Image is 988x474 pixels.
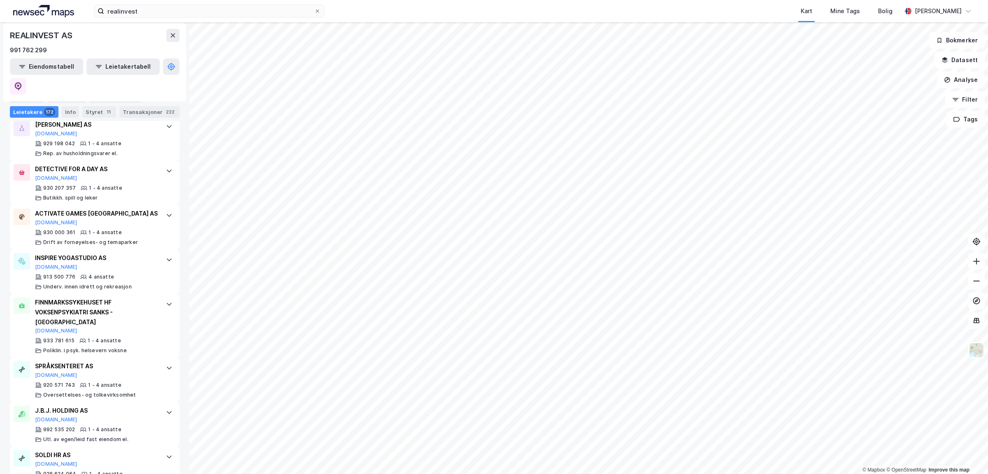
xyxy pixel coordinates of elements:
a: OpenStreetMap [886,467,926,473]
div: 913 500 776 [43,274,75,280]
button: Eiendomstabell [10,58,83,75]
div: 1 - 4 ansatte [89,185,122,191]
button: [DOMAIN_NAME] [35,416,77,423]
div: 1 - 4 ansatte [88,426,121,433]
input: Søk på adresse, matrikkel, gårdeiere, leietakere eller personer [104,5,314,17]
div: Mine Tags [830,6,860,16]
div: 172 [44,108,55,116]
div: 1 - 4 ansatte [88,140,121,147]
button: Filter [945,91,985,108]
div: Rep. av husholdningsvarer el. [43,150,118,157]
div: [PERSON_NAME] [915,6,962,16]
button: [DOMAIN_NAME] [35,264,77,270]
div: Oversettelses- og tolkevirksomhet [43,392,136,398]
div: 11 [105,108,113,116]
div: 992 535 202 [43,426,75,433]
button: [DOMAIN_NAME] [35,328,77,334]
div: Info [62,106,79,118]
div: Underv. innen idrett og rekreasjon [43,283,132,290]
button: [DOMAIN_NAME] [35,461,77,467]
div: Kart [801,6,812,16]
button: Leietakertabell [86,58,160,75]
div: 929 198 042 [43,140,75,147]
div: ACTIVATE GAMES [GEOGRAPHIC_DATA] AS [35,209,158,218]
div: 930 207 357 [43,185,76,191]
button: Analyse [937,72,985,88]
div: Leietakere [10,106,58,118]
div: 933 781 615 [43,337,75,344]
button: Tags [946,111,985,128]
div: [PERSON_NAME] AS [35,120,158,130]
div: 920 571 743 [43,382,75,388]
div: Poliklin. i psyk. helsevern voksne [43,347,127,354]
img: logo.a4113a55bc3d86da70a041830d287a7e.svg [13,5,74,17]
div: 1 - 4 ansatte [89,229,122,236]
div: SPRÅKSENTERET AS [35,361,158,371]
div: Utl. av egen/leid fast eiendom el. [43,436,128,443]
button: Datasett [934,52,985,68]
div: Transaksjoner [119,106,179,118]
div: SOLDI HR AS [35,450,158,460]
div: INSPIRE YOGASTUDIO AS [35,253,158,263]
button: Bokmerker [929,32,985,49]
a: Improve this map [929,467,969,473]
div: Styret [82,106,116,118]
div: 222 [164,108,176,116]
img: Z [969,342,984,358]
button: [DOMAIN_NAME] [35,372,77,379]
div: REALINVEST AS [10,29,74,42]
div: J.B.J. HOLDING AS [35,406,158,416]
button: [DOMAIN_NAME] [35,130,77,137]
div: 1 - 4 ansatte [88,382,121,388]
div: Drift av fornøyelses- og temaparker [43,239,138,246]
div: 991 762 299 [10,45,47,55]
div: 930 000 361 [43,229,75,236]
div: Bolig [878,6,892,16]
button: [DOMAIN_NAME] [35,219,77,226]
iframe: Chat Widget [947,434,988,474]
a: Mapbox [862,467,885,473]
button: [DOMAIN_NAME] [35,175,77,181]
div: DETECTIVE FOR A DAY AS [35,164,158,174]
div: 4 ansatte [89,274,114,280]
div: Butikkh. spill og leker [43,195,98,201]
div: FINNMARKSSYKEHUSET HF VOKSENPSYKIATRI SANKS - [GEOGRAPHIC_DATA] [35,297,158,327]
div: 1 - 4 ansatte [88,337,121,344]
